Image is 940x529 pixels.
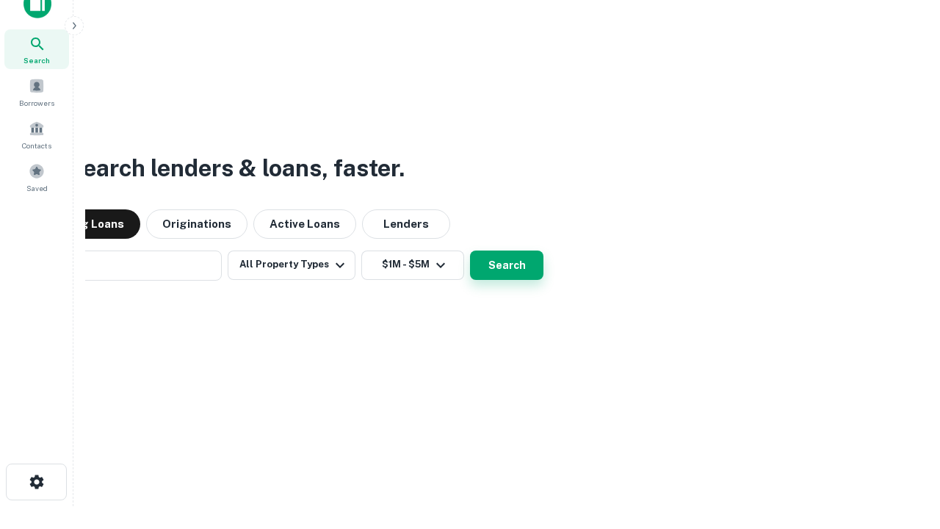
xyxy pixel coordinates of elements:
[362,209,450,239] button: Lenders
[4,157,69,197] a: Saved
[23,54,50,66] span: Search
[470,251,543,280] button: Search
[361,251,464,280] button: $1M - $5M
[4,72,69,112] a: Borrowers
[19,97,54,109] span: Borrowers
[22,140,51,151] span: Contacts
[867,411,940,482] iframe: Chat Widget
[4,115,69,154] a: Contacts
[4,29,69,69] a: Search
[67,151,405,186] h3: Search lenders & loans, faster.
[146,209,247,239] button: Originations
[26,182,48,194] span: Saved
[228,251,355,280] button: All Property Types
[253,209,356,239] button: Active Loans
